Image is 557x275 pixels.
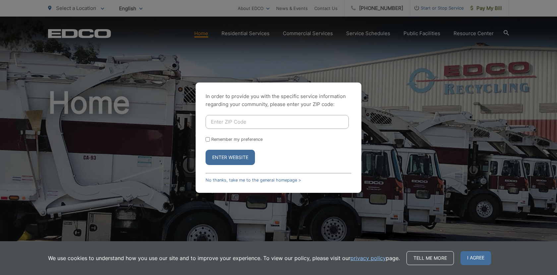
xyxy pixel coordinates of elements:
a: No thanks, take me to the general homepage > [206,178,301,183]
a: Tell me more [406,251,454,265]
label: Remember my preference [211,137,263,142]
a: privacy policy [350,254,386,262]
p: We use cookies to understand how you use our site and to improve your experience. To view our pol... [48,254,400,262]
p: In order to provide you with the specific service information regarding your community, please en... [206,92,351,108]
button: Enter Website [206,150,255,165]
input: Enter ZIP Code [206,115,349,129]
span: I agree [461,251,491,265]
